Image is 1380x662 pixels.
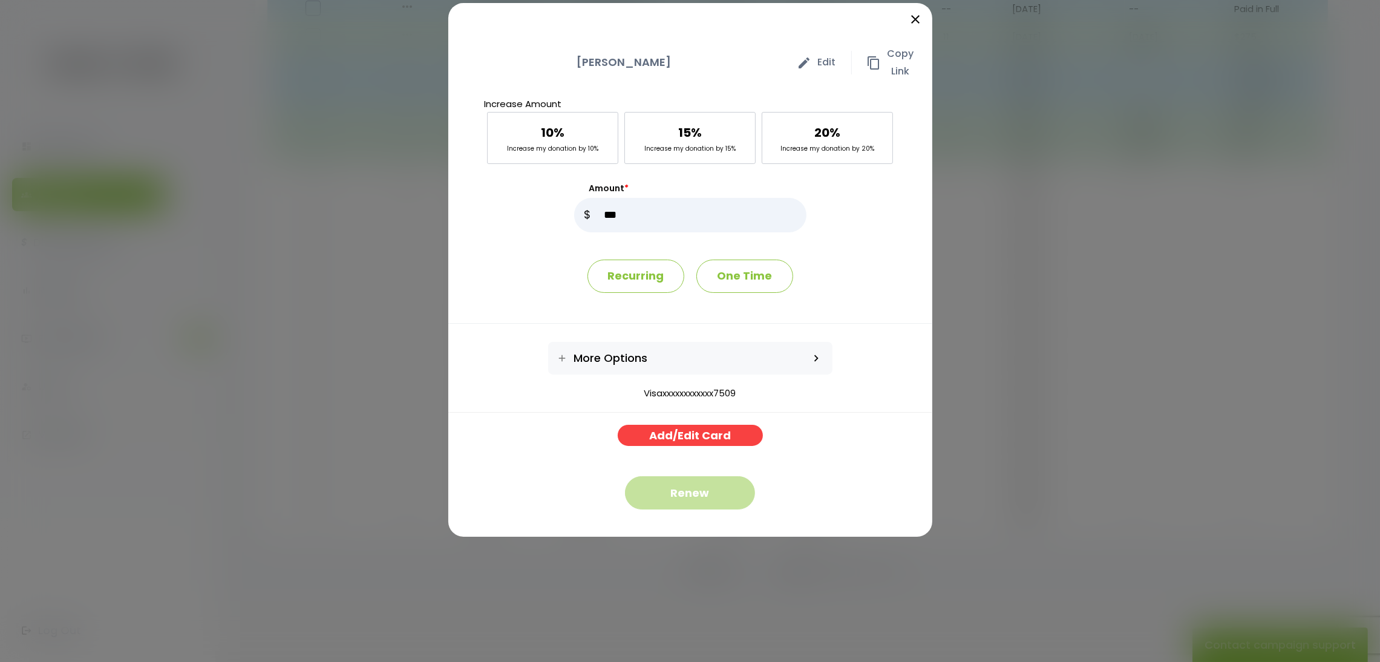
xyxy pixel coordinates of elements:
i: close [909,12,923,27]
a: Add/Edit Card [618,425,763,446]
label: Amount [574,182,806,195]
option: Visaxxxxxxxxxxxx7509 [448,387,932,401]
p: 20% [814,122,840,143]
i: keyboard_arrow_right [809,352,823,365]
p: [PERSON_NAME] [466,54,782,71]
span: content_copy [867,56,881,70]
p: Recurring [587,260,684,293]
i: add [557,353,568,364]
p: $ [574,198,601,232]
p: Increase my donation by 20% [780,143,874,154]
span: Edit [818,54,836,71]
a: More Options [548,342,800,375]
a: edit Edit [782,51,852,74]
span: Copy Link [888,45,914,80]
p: 15% [678,122,702,143]
p: Increase my donation by 10% [507,143,598,154]
p: One Time [696,260,793,293]
p: Increase my donation by 15% [644,143,736,154]
p: 10% [541,122,564,143]
button: Renew [625,476,755,510]
p: Increase Amount [484,96,896,112]
span: edit [797,56,812,70]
